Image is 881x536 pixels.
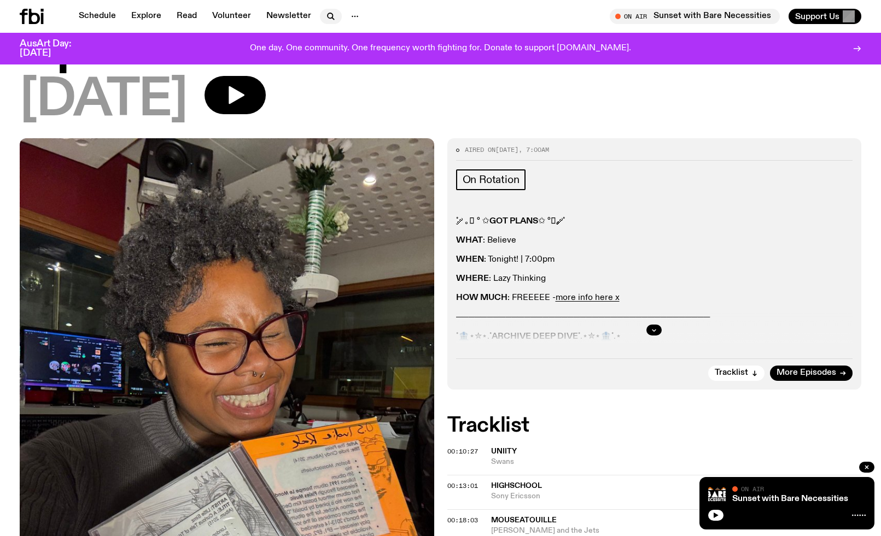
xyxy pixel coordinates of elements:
span: [DATE] [20,76,187,125]
strong: WHERE [456,274,489,283]
span: Mouseatouille [491,516,557,524]
a: Newsletter [260,9,318,24]
a: Sunset with Bare Necessities [732,494,848,503]
a: Schedule [72,9,122,24]
a: On Rotation [456,169,526,190]
span: [PERSON_NAME] and the Jets [491,526,766,536]
span: Aired on [465,145,495,154]
a: Explore [125,9,168,24]
span: Sony Ericsson [491,491,766,502]
p: : Lazy Thinking [456,274,853,284]
strong: GOT PLANS [489,217,538,226]
a: More Episodes [770,366,853,381]
img: Bare Necessities [708,486,726,503]
button: 00:13:01 [447,483,478,489]
p: One day. One community. One frequency worth fighting for. Donate to support [DOMAIN_NAME]. [250,44,631,54]
span: 00:13:01 [447,481,478,490]
span: 00:18:03 [447,516,478,525]
a: Read [170,9,203,24]
p: : FREEEEE - [456,293,853,303]
span: Uniity [491,447,517,455]
button: Tracklist [708,366,765,381]
button: 00:18:03 [447,517,478,523]
a: more info here x [556,293,620,302]
span: HighSchool [491,482,542,490]
span: On Rotation [463,174,520,186]
span: [DATE] [495,145,518,154]
p: : Believe [456,235,853,246]
strong: WHAT [456,236,483,245]
span: 00:10:27 [447,447,478,456]
button: 00:10:27 [447,449,478,455]
strong: WHEN [456,255,484,264]
span: , 7:00am [518,145,549,154]
span: Tracklist [715,369,748,377]
h2: Tracklist [447,416,862,435]
button: On AirSunset with Bare Necessities [610,9,780,24]
strong: HOW MUCH [456,293,507,302]
span: More Episodes [777,369,836,377]
span: Support Us [795,11,839,21]
span: Swans [491,457,862,467]
p: : Tonight! | 7:00pm [456,255,853,265]
p: ˚ ༘ ｡𖦹 ° ✩ ✩ °𖦹｡ ༘˚ [456,216,853,227]
button: Support Us [789,9,861,24]
a: Volunteer [206,9,258,24]
h1: Up For It [20,22,861,72]
h3: AusArt Day: [DATE] [20,39,90,58]
span: On Air [741,485,764,492]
